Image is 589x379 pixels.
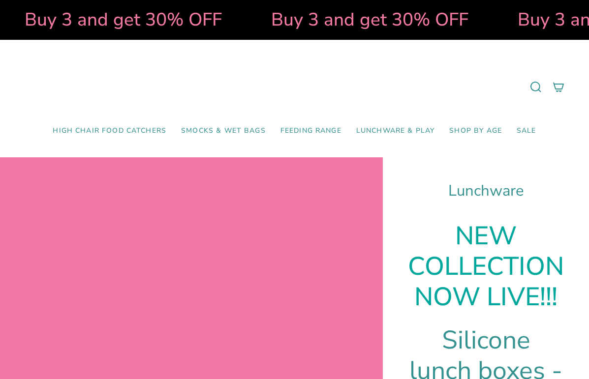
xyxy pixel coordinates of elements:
a: Lunchware & Play [349,119,442,143]
strong: NEW COLLECTION NOW LIVE!!! [408,219,564,314]
strong: Buy 3 and get 30% OFF [22,7,219,32]
a: High Chair Food Catchers [45,119,174,143]
span: High Chair Food Catchers [53,127,166,135]
a: Mumma’s Little Helpers [210,55,379,119]
a: Smocks & Wet Bags [174,119,273,143]
strong: Buy 3 and get 30% OFF [269,7,466,32]
span: Shop by Age [449,127,502,135]
span: SALE [517,127,536,135]
a: SALE [509,119,544,143]
span: Feeding Range [280,127,341,135]
span: Smocks & Wet Bags [181,127,266,135]
a: Feeding Range [273,119,349,143]
span: Lunchware & Play [356,127,434,135]
a: Shop by Age [442,119,509,143]
h1: Lunchware [407,182,564,200]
